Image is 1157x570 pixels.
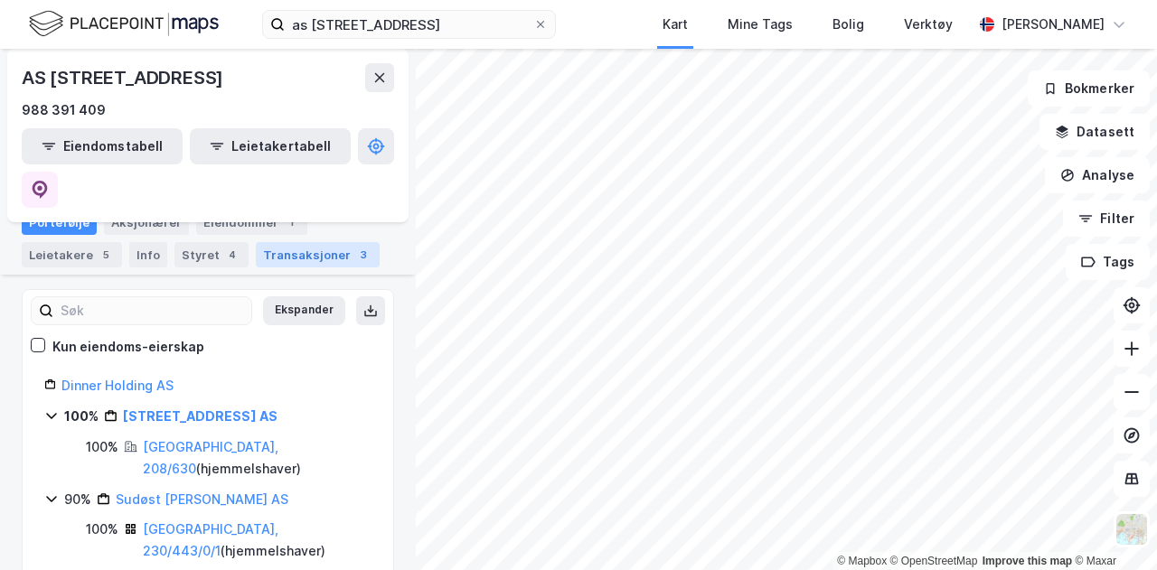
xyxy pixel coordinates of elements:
[1067,483,1157,570] div: Kontrollprogram for chat
[983,555,1072,567] a: Improve this map
[256,242,380,267] div: Transaksjoner
[890,555,978,567] a: OpenStreetMap
[86,436,118,458] div: 100%
[64,489,91,510] div: 90%
[143,521,278,558] a: [GEOGRAPHIC_DATA], 230/443/0/1
[1039,114,1150,150] button: Datasett
[116,491,288,507] a: Sudøst [PERSON_NAME] AS
[143,439,278,476] a: [GEOGRAPHIC_DATA], 208/630
[129,242,167,267] div: Info
[61,378,174,393] a: Dinner Holding AS
[22,99,106,121] div: 988 391 409
[354,246,372,264] div: 3
[190,128,351,164] button: Leietakertabell
[904,14,953,35] div: Verktøy
[837,555,887,567] a: Mapbox
[174,242,249,267] div: Styret
[1066,244,1150,280] button: Tags
[123,408,277,424] a: [STREET_ADDRESS] AS
[832,14,864,35] div: Bolig
[64,406,99,427] div: 100%
[663,14,688,35] div: Kart
[728,14,793,35] div: Mine Tags
[52,336,204,358] div: Kun eiendoms-eierskap
[1063,201,1150,237] button: Filter
[1045,157,1150,193] button: Analyse
[1028,70,1150,107] button: Bokmerker
[143,519,372,562] div: ( hjemmelshaver )
[22,242,122,267] div: Leietakere
[1067,483,1157,570] iframe: Chat Widget
[1002,14,1105,35] div: [PERSON_NAME]
[22,128,183,164] button: Eiendomstabell
[86,519,118,540] div: 100%
[22,63,227,92] div: AS [STREET_ADDRESS]
[53,297,251,324] input: Søk
[97,246,115,264] div: 5
[29,8,219,40] img: logo.f888ab2527a4732fd821a326f86c7f29.svg
[263,296,345,325] button: Ekspander
[223,246,241,264] div: 4
[285,11,533,38] input: Søk på adresse, matrikkel, gårdeiere, leietakere eller personer
[143,436,372,480] div: ( hjemmelshaver )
